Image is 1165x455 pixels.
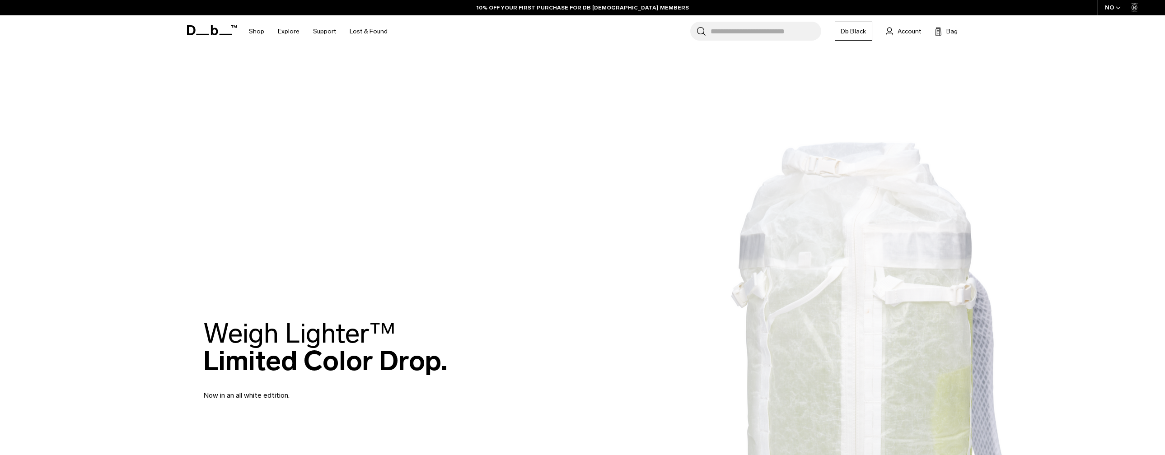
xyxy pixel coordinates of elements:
[477,4,689,12] a: 10% OFF YOUR FIRST PURCHASE FOR DB [DEMOGRAPHIC_DATA] MEMBERS
[278,15,299,47] a: Explore
[898,27,921,36] span: Account
[313,15,336,47] a: Support
[935,26,958,37] button: Bag
[203,379,420,401] p: Now in an all white edtition.
[835,22,872,41] a: Db Black
[203,320,448,375] h2: Limited Color Drop.
[886,26,921,37] a: Account
[249,15,264,47] a: Shop
[203,317,396,350] span: Weigh Lighter™
[242,15,394,47] nav: Main Navigation
[946,27,958,36] span: Bag
[350,15,388,47] a: Lost & Found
